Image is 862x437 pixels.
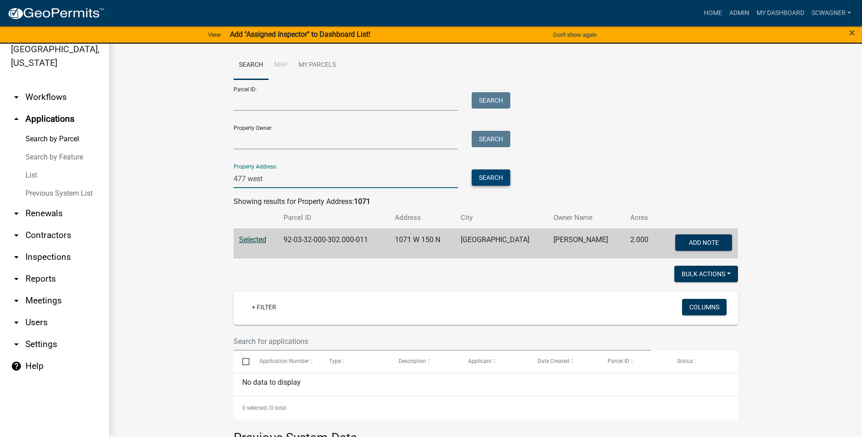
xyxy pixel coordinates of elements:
span: Type [329,358,341,364]
i: arrow_drop_up [11,114,22,124]
datatable-header-cell: Parcel ID [598,351,668,372]
span: Description [399,358,426,364]
datatable-header-cell: Type [320,351,390,372]
span: × [849,26,855,39]
i: arrow_drop_down [11,252,22,263]
button: Search [472,131,510,147]
datatable-header-cell: Date Created [529,351,598,372]
th: Parcel ID [278,207,389,228]
td: [PERSON_NAME] [548,228,624,258]
i: arrow_drop_down [11,230,22,241]
th: City [455,207,548,228]
button: Columns [682,299,727,315]
div: No data to display [234,373,738,396]
td: 1071 W 150 N [389,228,455,258]
a: My Dashboard [753,5,808,22]
input: Search for applications [234,332,652,351]
datatable-header-cell: Status [668,351,737,372]
span: Date Created [538,358,569,364]
a: View [204,27,224,42]
td: 2.000 [625,228,659,258]
i: arrow_drop_down [11,273,22,284]
a: Home [700,5,726,22]
span: 0 selected / [242,405,270,411]
th: Address [389,207,455,228]
i: arrow_drop_down [11,208,22,219]
button: Bulk Actions [674,266,738,282]
div: 0 total [234,397,738,419]
i: arrow_drop_down [11,295,22,306]
button: Close [849,27,855,38]
span: Application Number [259,358,309,364]
td: 92-03-32-000-302.000-011 [278,228,389,258]
i: arrow_drop_down [11,317,22,328]
button: Add Note [675,234,732,251]
a: + Filter [244,299,284,315]
a: Selected [239,235,266,244]
td: [GEOGRAPHIC_DATA] [455,228,548,258]
i: help [11,361,22,372]
span: Add Note [689,238,719,246]
datatable-header-cell: Applicant [459,351,529,372]
span: Status [677,358,693,364]
th: Acres [625,207,659,228]
datatable-header-cell: Description [390,351,459,372]
span: Parcel ID [608,358,629,364]
button: Search [472,169,510,186]
th: Owner Name [548,207,624,228]
datatable-header-cell: Application Number [251,351,320,372]
button: Don't show again [549,27,600,42]
i: arrow_drop_down [11,92,22,103]
a: Admin [726,5,753,22]
datatable-header-cell: Select [234,351,251,372]
strong: Add "Assigned Inspector" to Dashboard List! [230,30,370,39]
button: Search [472,92,510,109]
a: Search [234,51,269,80]
a: scwagner [808,5,855,22]
i: arrow_drop_down [11,339,22,350]
div: Showing results for Property Address: [234,196,738,207]
strong: 1071 [354,197,370,206]
a: My Parcels [293,51,341,80]
span: Applicant [468,358,492,364]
